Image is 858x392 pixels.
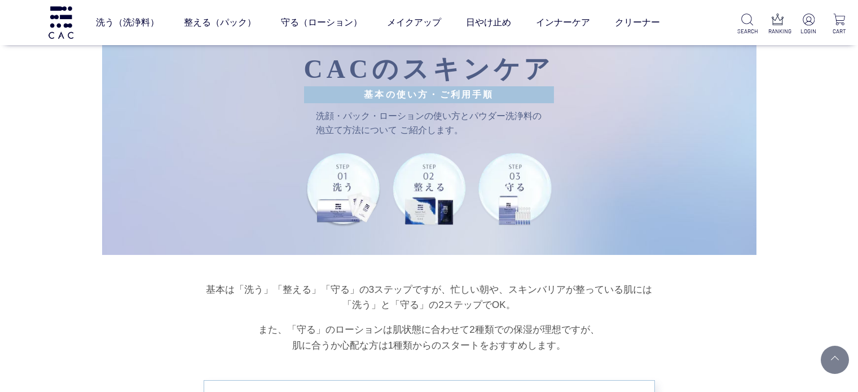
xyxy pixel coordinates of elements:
p: また、「守る」のローションは肌状態に合わせて2種類での保湿が理想ですが、 肌に合うか心配な方は1種類からのスタートをおすすめします。 [147,322,711,353]
p: RANKING [768,27,788,36]
a: 日やけ止め [466,7,511,38]
p: LOGIN [799,27,819,36]
a: SEARCH [737,14,757,36]
img: Step1 洗う [305,151,382,228]
a: CART [829,14,849,36]
img: Step3 守る [477,151,553,228]
p: SEARCH [737,27,757,36]
p: 基本は「洗う」「整える」「守る」の3ステップですが、忙しい朝や、スキンバリアが整っている肌には 「洗う」と「守る」の2ステップでOK。 [147,282,711,312]
a: インナーケア [536,7,590,38]
a: 洗う（洗浄料） [96,7,159,38]
h1: CACのスキンケア [304,52,555,103]
a: 整える（パック） [184,7,256,38]
img: logo [47,6,75,38]
a: LOGIN [799,14,819,36]
a: クリーナー [615,7,660,38]
p: 洗顔・パック・ローションの使い方とパウダー洗浄料の泡立て方法について ご紹介します。 [316,109,542,138]
span: 基本の使い方・ご利用手順 [304,86,555,103]
img: Step2 整える [391,151,468,228]
a: メイクアップ [387,7,441,38]
p: CART [829,27,849,36]
a: 守る（ローション） [281,7,362,38]
a: RANKING [768,14,788,36]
